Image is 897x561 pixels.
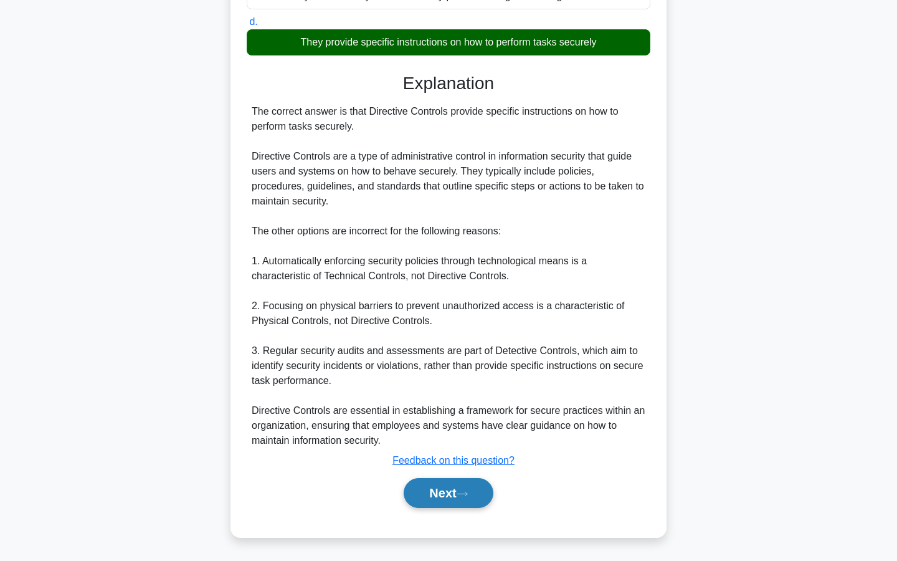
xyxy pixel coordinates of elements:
[392,455,515,466] a: Feedback on this question?
[249,16,257,27] span: d.
[247,29,650,55] div: They provide specific instructions on how to perform tasks securely
[254,73,643,94] h3: Explanation
[404,478,493,508] button: Next
[252,104,645,448] div: The correct answer is that Directive Controls provide specific instructions on how to perform tas...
